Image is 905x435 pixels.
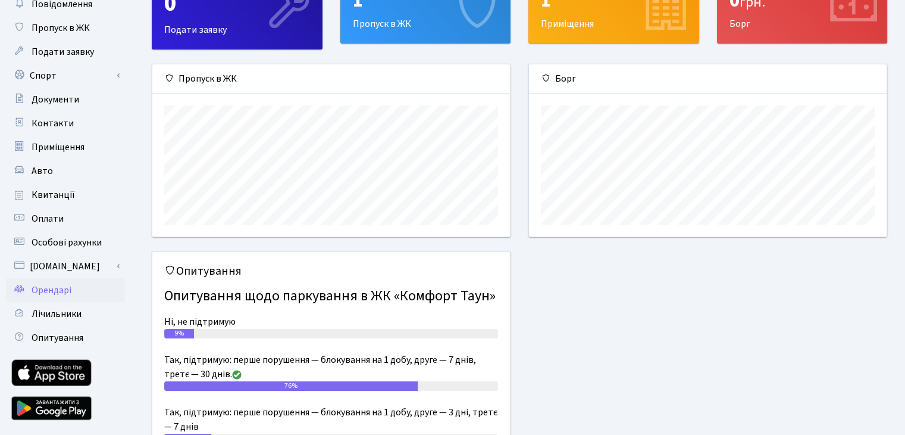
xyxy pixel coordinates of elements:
[6,135,125,159] a: Приміщення
[32,21,90,35] span: Пропуск в ЖК
[6,278,125,302] a: Орендарі
[6,159,125,183] a: Авто
[6,254,125,278] a: [DOMAIN_NAME]
[32,188,75,201] span: Квитанції
[164,353,498,381] div: Так, підтримую: перше порушення — блокування на 1 добу, друге — 7 днів, третє — 30 днів.
[32,141,84,154] span: Приміщення
[152,64,510,94] div: Пропуск в ЖК
[32,284,71,297] span: Орендарі
[164,381,418,391] div: 76%
[32,93,79,106] span: Документи
[164,264,498,278] h5: Опитування
[6,40,125,64] a: Подати заявку
[32,212,64,225] span: Оплати
[529,64,887,94] div: Борг
[32,117,74,130] span: Контакти
[6,207,125,231] a: Оплати
[6,302,125,326] a: Лічильники
[6,16,125,40] a: Пропуск в ЖК
[6,64,125,88] a: Спорт
[32,45,94,58] span: Подати заявку
[6,88,125,111] a: Документи
[6,326,125,350] a: Опитування
[6,231,125,254] a: Особові рахунки
[164,315,498,329] div: Ні, не підтримую
[6,111,125,135] a: Контакти
[164,329,194,338] div: 9%
[164,405,498,434] div: Так, підтримую: перше порушення — блокування на 1 добу, друге — 3 дні, третє — 7 днів
[32,236,102,249] span: Особові рахунки
[32,307,82,321] span: Лічильники
[32,331,83,344] span: Опитування
[164,283,498,310] h4: Опитування щодо паркування в ЖК «Комфорт Таун»
[32,164,53,178] span: Авто
[6,183,125,207] a: Квитанції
